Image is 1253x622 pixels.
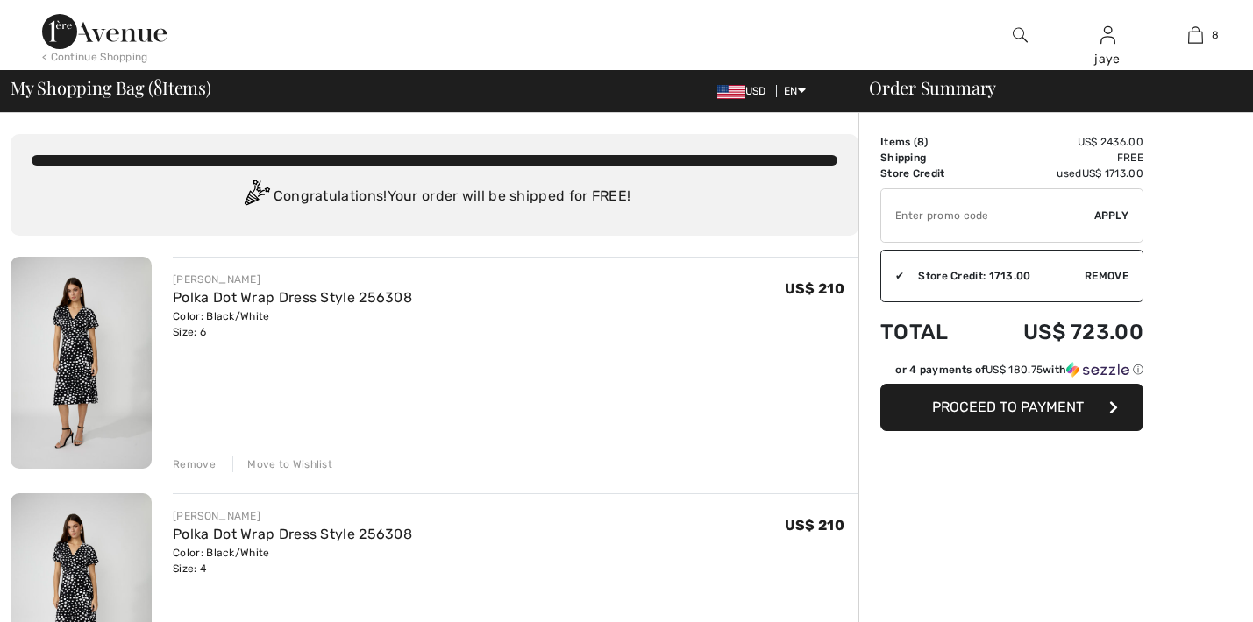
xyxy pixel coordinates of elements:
td: Shipping [880,150,975,166]
td: Store Credit [880,166,975,181]
div: Color: Black/White Size: 4 [173,545,412,576]
div: jaye [1064,50,1150,68]
div: < Continue Shopping [42,49,148,65]
div: Move to Wishlist [232,456,332,472]
input: Promo code [881,189,1094,242]
img: search the website [1013,25,1028,46]
span: US$ 210 [785,517,844,534]
div: or 4 payments of with [895,362,1143,378]
span: US$ 1713.00 [1082,167,1143,180]
span: My Shopping Bag ( Items) [11,79,211,96]
div: Order Summary [848,79,1242,96]
a: Polka Dot Wrap Dress Style 256308 [173,289,412,306]
div: Color: Black/White Size: 6 [173,308,412,340]
img: My Bag [1188,25,1203,46]
img: Sezzle [1066,362,1129,378]
td: US$ 2436.00 [975,134,1143,150]
div: Congratulations! Your order will be shipped for FREE! [32,180,837,215]
td: used [975,166,1143,181]
span: Remove [1085,268,1128,284]
div: [PERSON_NAME] [173,508,412,524]
span: EN [784,85,806,97]
span: 8 [917,136,924,148]
img: US Dollar [717,85,745,99]
td: Items ( ) [880,134,975,150]
div: ✔ [881,268,904,284]
span: 8 [1212,27,1219,43]
img: 1ère Avenue [42,14,167,49]
span: Proceed to Payment [932,399,1084,415]
span: USD [717,85,773,97]
img: Polka Dot Wrap Dress Style 256308 [11,257,152,469]
td: US$ 723.00 [975,302,1143,362]
img: My Info [1100,25,1115,46]
td: Total [880,302,975,362]
div: or 4 payments ofUS$ 180.75withSezzle Click to learn more about Sezzle [880,362,1143,384]
div: Remove [173,456,216,472]
button: Proceed to Payment [880,384,1143,431]
div: [PERSON_NAME] [173,272,412,287]
td: Free [975,150,1143,166]
span: US$ 210 [785,280,844,297]
span: 8 [153,74,162,97]
a: Polka Dot Wrap Dress Style 256308 [173,526,412,542]
a: Sign In [1100,26,1115,43]
span: US$ 180.75 [986,364,1043,376]
img: Congratulation2.svg [238,180,274,215]
div: Store Credit: 1713.00 [904,268,1085,284]
a: 8 [1152,25,1238,46]
span: Apply [1094,208,1129,223]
